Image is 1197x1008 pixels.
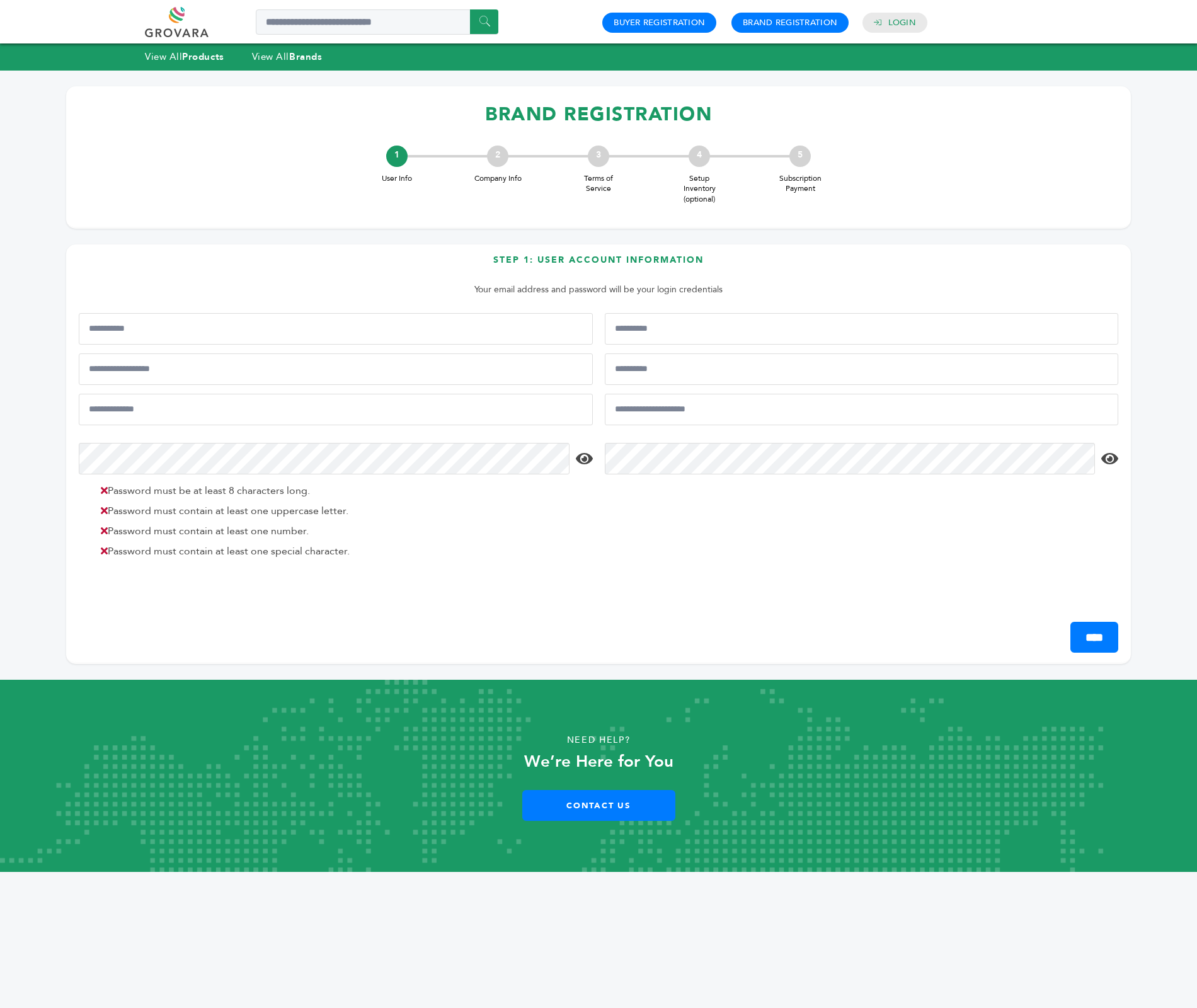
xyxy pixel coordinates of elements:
[145,50,224,63] a: View AllProducts
[94,544,590,559] li: Password must contain at least one special character.
[372,173,422,184] span: User Info
[79,96,1118,133] h1: BRAND REGISTRATION
[79,443,570,474] input: Password*
[605,353,1119,385] input: Job Title*
[522,790,675,821] a: Contact Us
[472,173,523,184] span: Company Info
[94,483,590,498] li: Password must be at least 8 characters long.
[94,503,590,518] li: Password must contain at least one uppercase letter.
[588,146,609,167] div: 3
[252,50,323,63] a: View AllBrands
[674,173,724,205] span: Setup Inventory (optional)
[79,254,1118,276] h3: Step 1: User Account Information
[743,17,837,28] a: Brand Registration
[79,313,593,345] input: First Name*
[79,573,270,622] iframe: reCAPTCHA
[256,9,498,35] input: Search a product or brand...
[524,750,673,773] strong: We’re Here for You
[689,146,710,167] div: 4
[789,146,811,167] div: 5
[487,146,508,167] div: 2
[60,731,1137,750] p: Need Help?
[79,353,593,385] input: Mobile Phone Number
[289,50,322,63] strong: Brands
[386,146,408,167] div: 1
[182,50,224,63] strong: Products
[94,524,590,539] li: Password must contain at least one number.
[614,17,705,28] a: Buyer Registration
[775,173,825,195] span: Subscription Payment
[85,282,1112,297] p: Your email address and password will be your login credentials
[79,394,593,425] input: Email Address*
[605,443,1096,474] input: Confirm Password*
[888,17,916,28] a: Login
[605,394,1119,425] input: Confirm Email Address*
[605,313,1119,345] input: Last Name*
[573,173,624,195] span: Terms of Service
